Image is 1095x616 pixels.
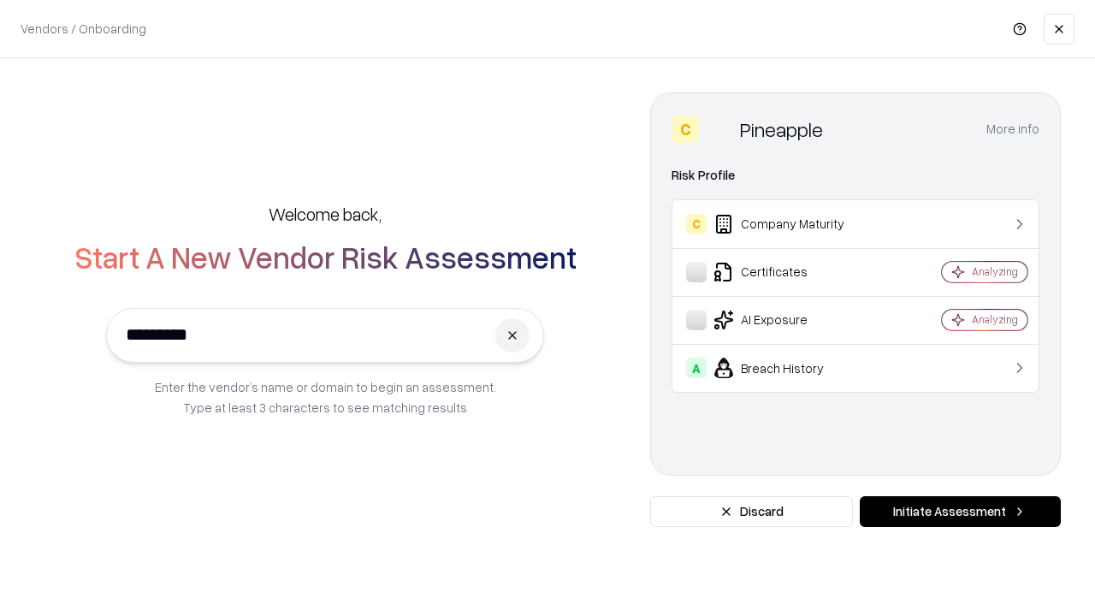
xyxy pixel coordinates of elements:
[686,214,707,234] div: C
[986,114,1039,145] button: More info
[672,115,699,143] div: C
[706,115,733,143] img: Pineapple
[686,358,707,378] div: A
[686,262,891,282] div: Certificates
[155,376,496,418] p: Enter the vendor’s name or domain to begin an assessment. Type at least 3 characters to see match...
[74,240,577,274] h2: Start A New Vendor Risk Assessment
[972,312,1018,327] div: Analyzing
[972,264,1018,279] div: Analyzing
[21,20,146,38] p: Vendors / Onboarding
[686,310,891,330] div: AI Exposure
[672,165,1039,186] div: Risk Profile
[686,214,891,234] div: Company Maturity
[269,202,382,226] h5: Welcome back,
[740,115,823,143] div: Pineapple
[860,496,1061,527] button: Initiate Assessment
[686,358,891,378] div: Breach History
[650,496,853,527] button: Discard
